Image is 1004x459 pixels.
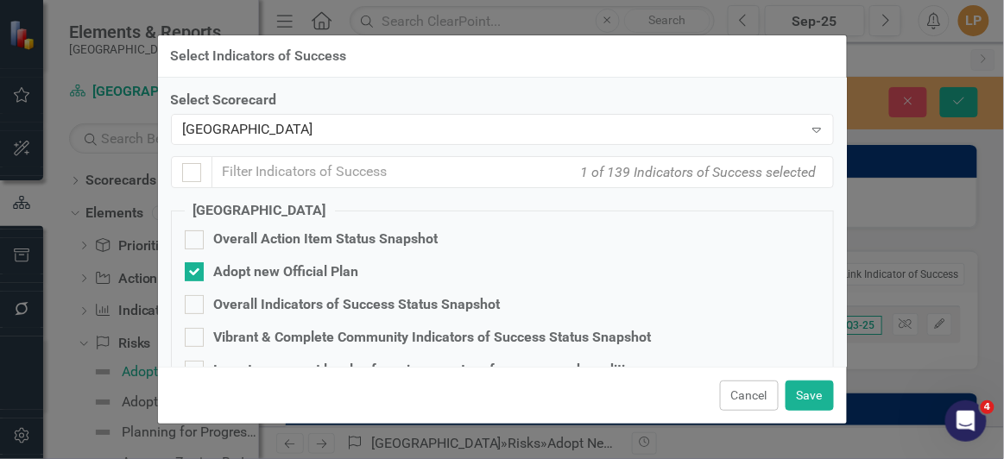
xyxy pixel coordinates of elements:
button: Cancel [720,380,779,411]
div: v 4.0.25 [48,28,85,41]
div: Inventory current levels of service, asset performance, and condition [214,361,641,380]
div: Vibrant & Complete Community Indicators of Success Status Snapshot [214,328,652,348]
div: Keywords by Traffic [191,102,291,113]
div: 1 of 139 Indicators of Success selected [577,158,821,186]
img: tab_keywords_by_traffic_grey.svg [172,100,186,114]
span: 4 [981,400,995,414]
div: Domain Overview [66,102,155,113]
label: Select Scorecard [171,91,834,110]
legend: [GEOGRAPHIC_DATA] [185,201,335,221]
div: Domain: [DOMAIN_NAME] [45,45,190,59]
input: Filter Indicators of Success [212,156,834,188]
img: website_grey.svg [28,45,41,59]
button: Save [786,380,834,411]
div: Overall Action Item Status Snapshot [214,229,439,249]
div: Adopt new Official Plan [214,262,359,282]
img: tab_domain_overview_orange.svg [47,100,60,114]
div: [GEOGRAPHIC_DATA] [183,120,804,140]
div: Select Indicators of Success [171,48,347,64]
div: Overall Indicators of Success Status Snapshot [214,295,501,315]
iframe: Intercom live chat [945,400,987,442]
img: logo_orange.svg [28,28,41,41]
